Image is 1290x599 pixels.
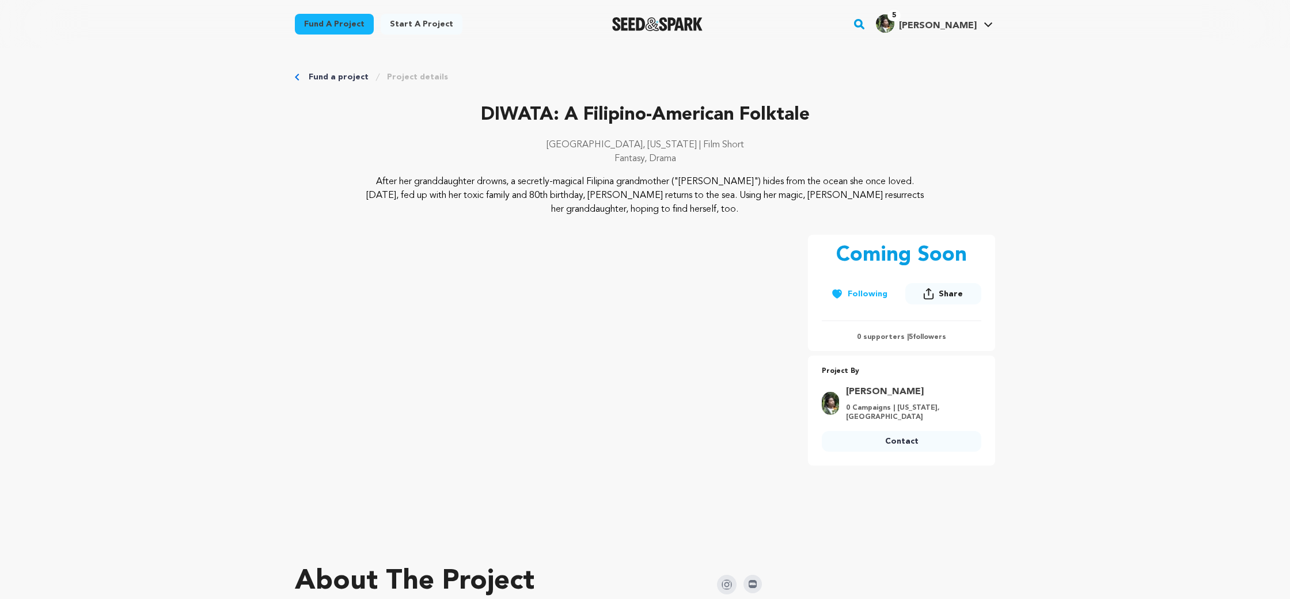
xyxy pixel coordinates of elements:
img: Seed&Spark IMDB Icon [743,575,762,593]
div: Shea F.'s Profile [876,14,977,33]
button: Following [822,284,897,304]
span: Shea F.'s Profile [874,12,995,36]
p: After her granddaughter drowns, a secretly-magical Filipina grandmother ("[PERSON_NAME]") hides f... [365,175,925,216]
button: Share [905,283,981,304]
img: Seed&Spark Logo Dark Mode [612,17,703,31]
img: 85a4436b0cd5ff68.jpg [822,392,839,415]
span: Share [905,283,981,309]
p: [GEOGRAPHIC_DATA], [US_STATE] | Film Short [295,138,995,152]
p: Coming Soon [836,244,967,267]
p: Project By [822,365,981,378]
a: Fund a project [309,71,369,83]
p: Fantasy, Drama [295,152,995,166]
a: Goto Shea Formanes profile [846,385,974,399]
img: Seed&Spark Instagram Icon [717,575,737,594]
h1: About The Project [295,568,534,596]
p: 0 Campaigns | [US_STATE], [GEOGRAPHIC_DATA] [846,403,974,422]
a: Contact [822,431,981,452]
span: [PERSON_NAME] [899,21,977,30]
a: Seed&Spark Homepage [612,17,703,31]
span: 5 [887,10,901,21]
img: 85a4436b0cd5ff68.jpg [876,14,894,33]
span: Share [939,288,963,300]
a: Project details [387,71,448,83]
span: 5 [909,334,913,341]
div: Breadcrumb [295,71,995,83]
a: Start a project [381,14,462,35]
a: Fund a project [295,14,374,35]
p: DIWATA: A Filipino-American Folktale [295,101,995,129]
p: 0 supporters | followers [822,333,981,342]
a: Shea F.'s Profile [874,12,995,33]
